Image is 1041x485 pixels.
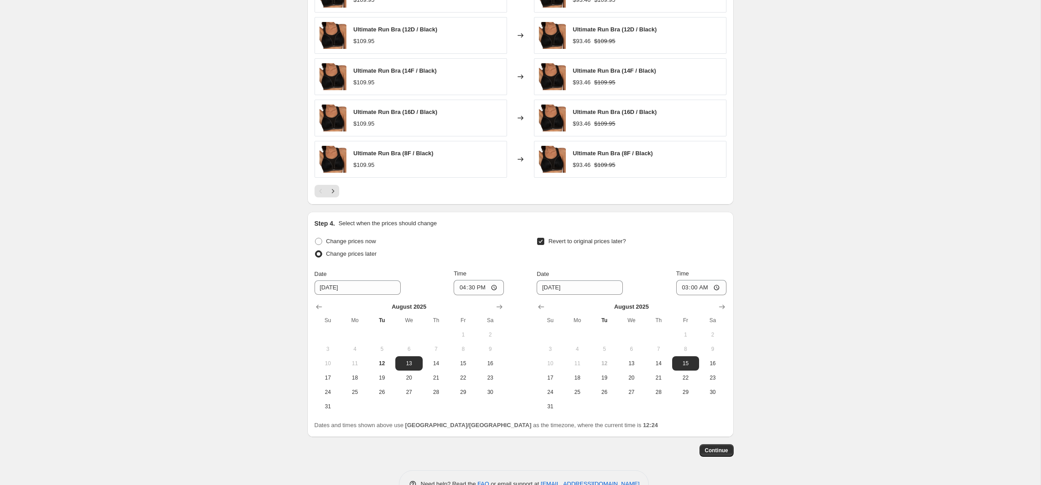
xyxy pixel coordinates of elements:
button: Friday August 1 2025 [672,328,699,342]
button: Sunday August 24 2025 [537,385,564,399]
button: Show previous month, July 2025 [313,301,325,313]
span: Date [537,271,549,277]
button: Show next month, September 2025 [716,301,728,313]
th: Wednesday [395,313,422,328]
button: Wednesday August 20 2025 [395,371,422,385]
th: Tuesday [368,313,395,328]
button: Thursday August 28 2025 [423,385,450,399]
th: Monday [341,313,368,328]
span: 16 [480,360,500,367]
button: Sunday August 3 2025 [537,342,564,356]
img: ShockAbsorberActiveUltimateRunbrablack_80x.png [539,146,566,173]
span: 30 [703,389,722,396]
button: Monday August 25 2025 [564,385,591,399]
button: Sunday August 10 2025 [537,356,564,371]
button: Friday August 15 2025 [672,356,699,371]
span: 5 [595,345,614,353]
strike: $109.95 [594,78,615,87]
b: 12:24 [643,422,658,428]
button: Sunday August 10 2025 [315,356,341,371]
button: Tuesday August 19 2025 [591,371,618,385]
span: 15 [453,360,473,367]
button: Monday August 4 2025 [341,342,368,356]
button: Tuesday August 5 2025 [368,342,395,356]
span: 22 [676,374,695,381]
span: 10 [318,360,338,367]
span: 23 [480,374,500,381]
span: Ultimate Run Bra (8F / Black) [573,150,653,157]
span: 19 [595,374,614,381]
span: 6 [621,345,641,353]
button: Tuesday August 26 2025 [591,385,618,399]
span: 30 [480,389,500,396]
button: Tuesday August 19 2025 [368,371,395,385]
span: Ultimate Run Bra (8F / Black) [354,150,433,157]
span: 9 [480,345,500,353]
b: [GEOGRAPHIC_DATA]/[GEOGRAPHIC_DATA] [405,422,531,428]
span: 27 [399,389,419,396]
img: ShockAbsorberActiveUltimateRunbrablack_80x.png [539,22,566,49]
span: Ultimate Run Bra (16D / Black) [354,109,437,115]
span: Sa [703,317,722,324]
span: Fr [453,317,473,324]
button: Thursday August 28 2025 [645,385,672,399]
span: 13 [621,360,641,367]
button: Sunday August 17 2025 [315,371,341,385]
span: Ultimate Run Bra (12D / Black) [354,26,437,33]
button: Monday August 25 2025 [341,385,368,399]
div: $93.46 [573,161,591,170]
div: $109.95 [354,37,375,46]
div: $109.95 [354,161,375,170]
button: Thursday August 14 2025 [645,356,672,371]
button: Monday August 4 2025 [564,342,591,356]
span: 2 [703,331,722,338]
div: $109.95 [354,78,375,87]
th: Saturday [699,313,726,328]
h2: Step 4. [315,219,335,228]
span: 28 [426,389,446,396]
span: 16 [703,360,722,367]
span: Ultimate Run Bra (14F / Black) [573,67,656,74]
button: Friday August 29 2025 [672,385,699,399]
button: Thursday August 21 2025 [645,371,672,385]
button: Friday August 22 2025 [450,371,477,385]
span: 10 [540,360,560,367]
button: Today Tuesday August 12 2025 [368,356,395,371]
button: Saturday August 23 2025 [477,371,503,385]
span: 20 [399,374,419,381]
span: Change prices now [326,238,376,245]
span: Time [676,270,689,277]
button: Continue [700,444,734,457]
span: 24 [540,389,560,396]
span: 21 [648,374,668,381]
span: 12 [372,360,392,367]
span: 18 [345,374,365,381]
p: Select when the prices should change [338,219,437,228]
span: 19 [372,374,392,381]
span: Su [318,317,338,324]
th: Friday [672,313,699,328]
button: Saturday August 9 2025 [477,342,503,356]
th: Wednesday [618,313,645,328]
span: 20 [621,374,641,381]
button: Show previous month, July 2025 [535,301,547,313]
span: 8 [453,345,473,353]
th: Thursday [423,313,450,328]
span: 11 [568,360,587,367]
span: Mo [568,317,587,324]
span: Fr [676,317,695,324]
button: Monday August 18 2025 [341,371,368,385]
th: Friday [450,313,477,328]
span: 25 [345,389,365,396]
span: 29 [676,389,695,396]
span: 15 [676,360,695,367]
button: Sunday August 24 2025 [315,385,341,399]
button: Wednesday August 13 2025 [395,356,422,371]
img: ShockAbsorberActiveUltimateRunbrablack_80x.png [319,146,346,173]
button: Today Tuesday August 12 2025 [591,356,618,371]
span: Dates and times shown above use as the timezone, where the current time is [315,422,658,428]
span: Ultimate Run Bra (14F / Black) [354,67,437,74]
span: 29 [453,389,473,396]
span: Tu [595,317,614,324]
span: Ultimate Run Bra (16D / Black) [573,109,657,115]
